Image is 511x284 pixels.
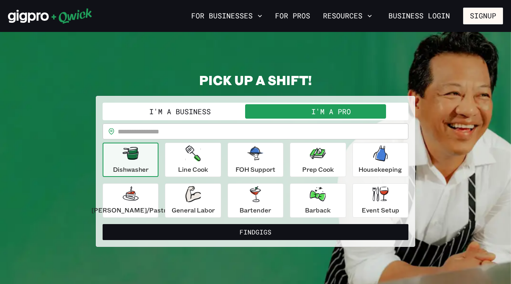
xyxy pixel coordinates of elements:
p: Bartender [240,205,271,215]
h2: PICK UP A SHIFT! [96,72,415,88]
button: [PERSON_NAME]/Pastry [103,183,158,218]
p: Prep Cook [302,165,334,174]
p: Barback [305,205,331,215]
p: FOH Support [236,165,275,174]
button: FOH Support [228,143,283,177]
p: Housekeeping [358,165,402,174]
button: Prep Cook [290,143,346,177]
button: Event Setup [353,183,408,218]
button: Bartender [228,183,283,218]
a: For Pros [272,9,313,23]
button: I'm a Pro [255,104,407,119]
p: Dishwasher [113,165,149,174]
button: Resources [320,9,375,23]
p: [PERSON_NAME]/Pastry [91,205,170,215]
button: For Businesses [188,9,265,23]
button: Housekeeping [353,143,408,177]
p: Line Cook [178,165,208,174]
a: Business Login [382,8,457,24]
button: FindGigs [103,224,408,240]
p: General Labor [172,205,215,215]
button: Barback [290,183,346,218]
button: I'm a Business [104,104,255,119]
button: Dishwasher [103,143,158,177]
button: Signup [463,8,503,24]
p: Event Setup [362,205,399,215]
button: Line Cook [165,143,221,177]
button: General Labor [165,183,221,218]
